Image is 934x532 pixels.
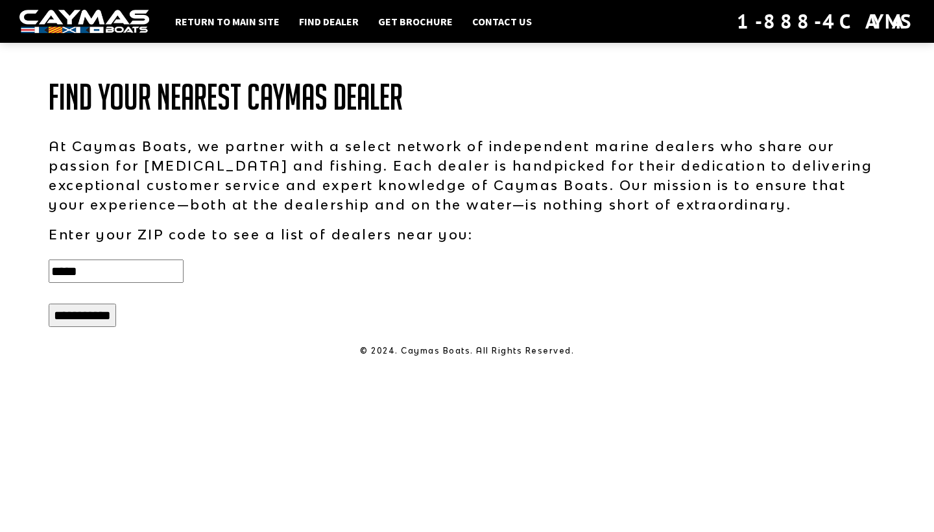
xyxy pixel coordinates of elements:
[49,78,885,117] h1: Find Your Nearest Caymas Dealer
[49,345,885,357] p: © 2024. Caymas Boats. All Rights Reserved.
[737,7,915,36] div: 1-888-4CAYMAS
[372,13,459,30] a: Get Brochure
[466,13,538,30] a: Contact Us
[19,10,149,34] img: white-logo-c9c8dbefe5ff5ceceb0f0178aa75bf4bb51f6bca0971e226c86eb53dfe498488.png
[169,13,286,30] a: Return to main site
[49,136,885,214] p: At Caymas Boats, we partner with a select network of independent marine dealers who share our pas...
[293,13,365,30] a: Find Dealer
[49,224,885,244] p: Enter your ZIP code to see a list of dealers near you:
